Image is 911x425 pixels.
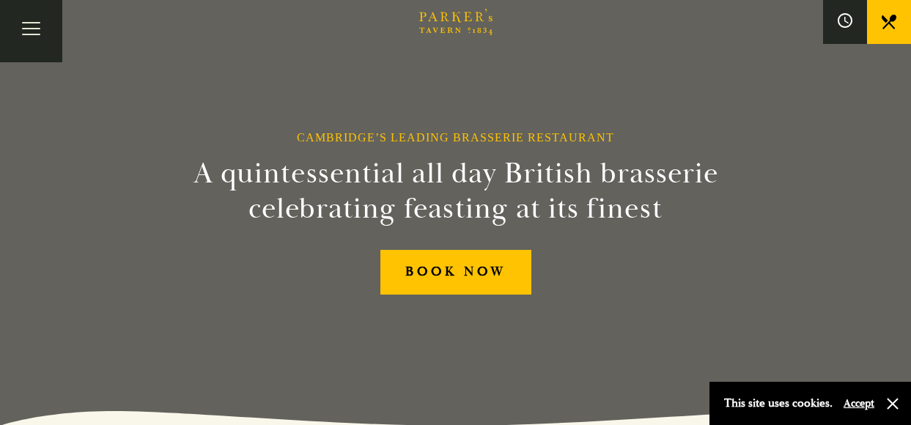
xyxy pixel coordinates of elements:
[297,130,614,144] h1: Cambridge’s Leading Brasserie Restaurant
[844,396,874,410] button: Accept
[885,396,900,411] button: Close and accept
[724,393,833,414] p: This site uses cookies.
[122,156,790,226] h2: A quintessential all day British brasserie celebrating feasting at its finest
[380,250,531,295] a: BOOK NOW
